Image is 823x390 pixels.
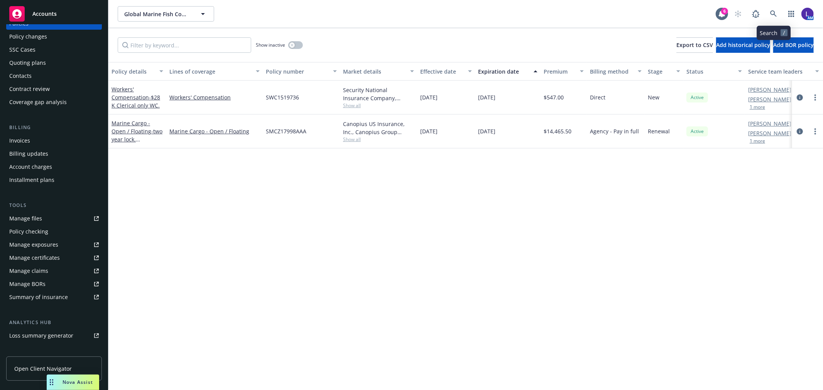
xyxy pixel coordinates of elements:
[169,127,260,135] a: Marine Cargo - Open / Floating
[784,6,799,22] a: Switch app
[544,127,571,135] span: $14,465.50
[9,44,35,56] div: SSC Cases
[676,37,713,53] button: Export to CSV
[9,239,58,251] div: Manage exposures
[9,329,73,342] div: Loss summary generator
[748,67,811,76] div: Service team leaders
[6,174,102,186] a: Installment plans
[748,129,791,137] a: [PERSON_NAME]
[6,57,102,69] a: Quoting plans
[686,67,733,76] div: Status
[266,93,299,101] span: SWC1519736
[773,41,814,49] span: Add BOR policy
[6,124,102,131] div: Billing
[47,375,99,390] button: Nova Assist
[811,93,820,102] a: more
[748,6,764,22] a: Report a Bug
[14,365,72,373] span: Open Client Navigator
[6,252,102,264] a: Manage certificates
[118,37,251,53] input: Filter by keyword...
[6,319,102,326] div: Analytics hub
[590,93,605,101] span: Direct
[6,148,102,160] a: Billing updates
[108,62,166,81] button: Policy details
[256,42,285,48] span: Show inactive
[112,86,160,109] a: Workers' Compensation
[9,291,68,303] div: Summary of insurance
[748,95,791,103] a: [PERSON_NAME]
[750,105,765,109] button: 1 more
[811,127,820,136] a: more
[475,62,541,81] button: Expiration date
[63,379,93,385] span: Nova Assist
[169,93,260,101] a: Workers' Compensation
[6,30,102,43] a: Policy changes
[6,202,102,209] div: Tools
[9,83,50,95] div: Contract review
[166,62,263,81] button: Lines of coverage
[32,11,57,17] span: Accounts
[9,278,46,290] div: Manage BORs
[9,225,48,238] div: Policy checking
[343,102,414,109] span: Show all
[9,57,46,69] div: Quoting plans
[748,119,791,128] a: [PERSON_NAME]
[750,139,765,143] button: 1 more
[721,8,728,15] div: 6
[6,44,102,56] a: SSC Cases
[124,10,191,18] span: Global Marine Fish Company, LLC
[169,67,251,76] div: Lines of coverage
[795,127,804,136] a: circleInformation
[266,127,306,135] span: SMCZ17998AAA
[478,67,529,76] div: Expiration date
[9,161,52,173] div: Account charges
[689,128,705,135] span: Active
[590,127,639,135] span: Agency - Pay in full
[689,94,705,101] span: Active
[544,67,575,76] div: Premium
[118,6,214,22] button: Global Marine Fish Company, LLC
[6,278,102,290] a: Manage BORs
[6,291,102,303] a: Summary of insurance
[6,3,102,25] a: Accounts
[716,37,770,53] button: Add historical policy
[541,62,587,81] button: Premium
[6,96,102,108] a: Coverage gap analysis
[6,239,102,251] span: Manage exposures
[590,67,633,76] div: Billing method
[420,67,463,76] div: Effective date
[9,265,48,277] div: Manage claims
[112,119,162,167] a: Marine Cargo - Open / Floating
[801,8,814,20] img: photo
[343,120,414,136] div: Canopius US Insurance, Inc., Canopius Group Limited
[112,67,155,76] div: Policy details
[343,86,414,102] div: Security National Insurance Company, AmTrust Financial Services
[9,174,54,186] div: Installment plans
[648,127,670,135] span: Renewal
[748,86,791,94] a: [PERSON_NAME]
[6,265,102,277] a: Manage claims
[9,252,60,264] div: Manage certificates
[6,83,102,95] a: Contract review
[9,96,67,108] div: Coverage gap analysis
[676,41,713,49] span: Export to CSV
[6,225,102,238] a: Policy checking
[773,37,814,53] button: Add BOR policy
[343,67,406,76] div: Market details
[478,127,495,135] span: [DATE]
[544,93,564,101] span: $547.00
[420,93,438,101] span: [DATE]
[730,6,746,22] a: Start snowing
[478,93,495,101] span: [DATE]
[6,134,102,147] a: Invoices
[6,161,102,173] a: Account charges
[9,148,48,160] div: Billing updates
[263,62,340,81] button: Policy number
[47,375,56,390] div: Drag to move
[6,329,102,342] a: Loss summary generator
[343,136,414,143] span: Show all
[417,62,475,81] button: Effective date
[795,93,804,102] a: circleInformation
[9,212,42,225] div: Manage files
[645,62,683,81] button: Stage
